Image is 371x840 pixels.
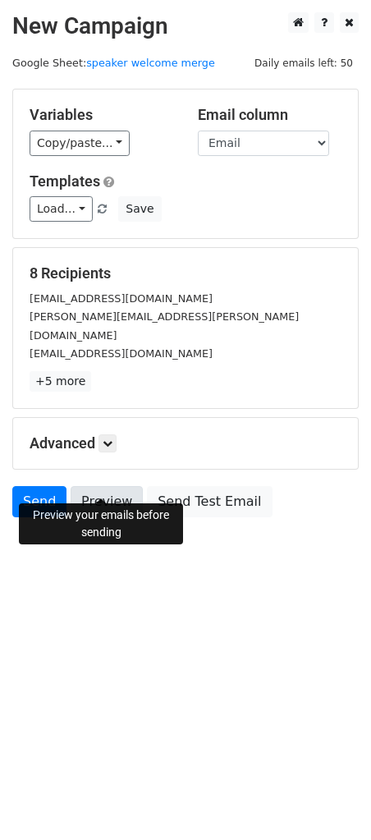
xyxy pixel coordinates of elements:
[71,486,143,517] a: Preview
[30,131,130,156] a: Copy/paste...
[249,54,359,72] span: Daily emails left: 50
[30,310,299,342] small: [PERSON_NAME][EMAIL_ADDRESS][PERSON_NAME][DOMAIN_NAME]
[19,503,183,544] div: Preview your emails before sending
[147,486,272,517] a: Send Test Email
[30,106,173,124] h5: Variables
[30,196,93,222] a: Load...
[12,486,66,517] a: Send
[30,172,100,190] a: Templates
[12,57,215,69] small: Google Sheet:
[198,106,341,124] h5: Email column
[289,761,371,840] iframe: Chat Widget
[30,347,213,360] small: [EMAIL_ADDRESS][DOMAIN_NAME]
[118,196,161,222] button: Save
[86,57,215,69] a: speaker welcome merge
[30,434,341,452] h5: Advanced
[30,371,91,392] a: +5 more
[12,12,359,40] h2: New Campaign
[30,292,213,305] small: [EMAIL_ADDRESS][DOMAIN_NAME]
[249,57,359,69] a: Daily emails left: 50
[30,264,341,282] h5: 8 Recipients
